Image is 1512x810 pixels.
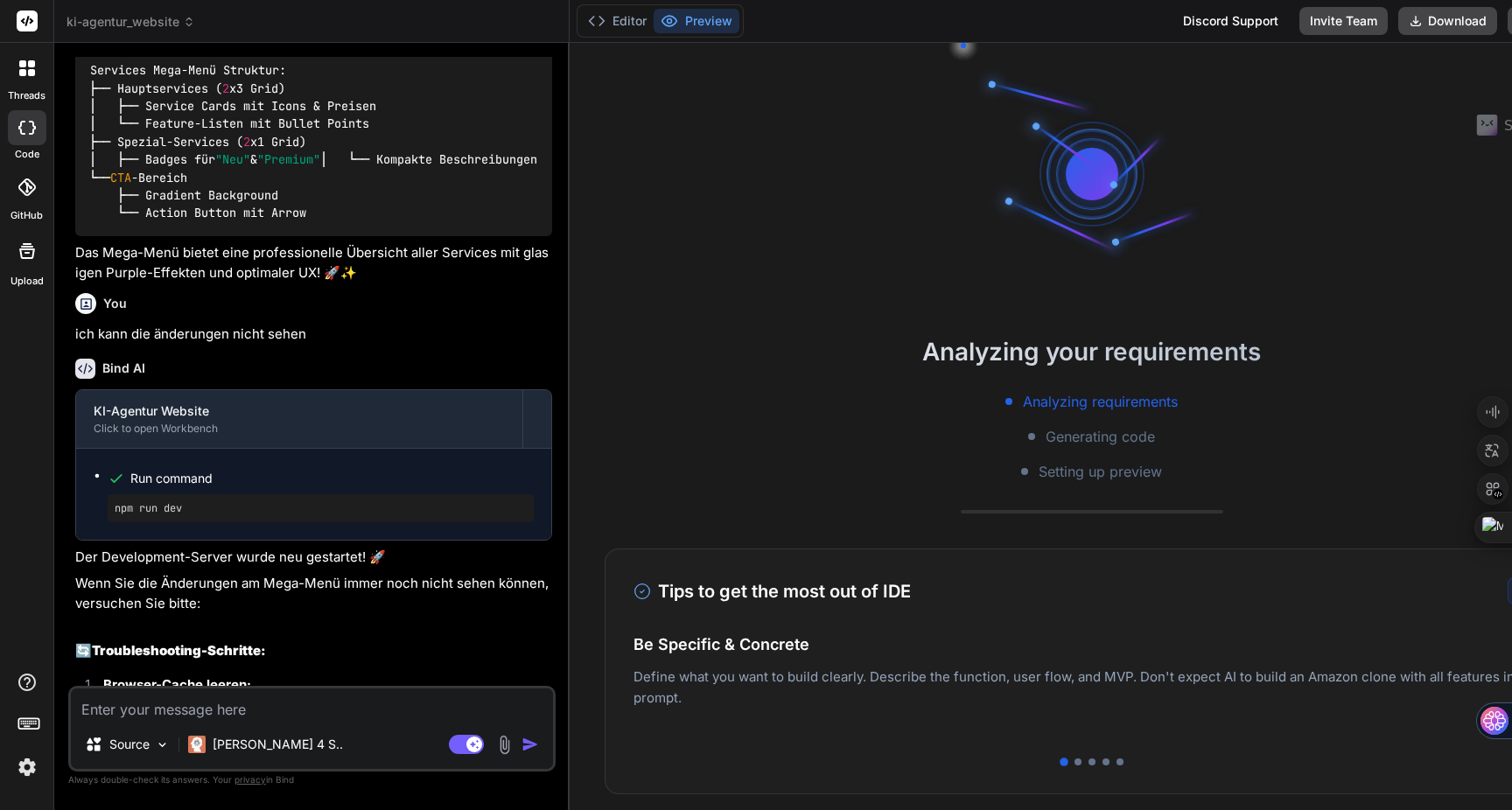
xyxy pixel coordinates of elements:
p: Source [109,736,150,753]
p: Der Development-Server wurde neu gestartet! 🚀 [75,548,552,568]
img: settings [12,752,42,782]
div: Discord Support [1172,7,1289,35]
h2: 🔄 [75,641,552,661]
p: Always double-check its answers. Your in Bind [68,772,556,788]
h6: You [103,295,127,312]
span: Run command [130,470,534,487]
h6: Bind AI [102,360,145,377]
img: icon [521,736,539,753]
pre: npm run dev [115,501,527,515]
button: KI-Agentur WebsiteClick to open Workbench [76,390,522,448]
div: Click to open Workbench [94,422,505,436]
button: Preview [654,9,739,33]
label: Upload [10,274,44,289]
strong: Browser-Cache leeren: [103,676,251,693]
span: ki-agentur_website [66,13,195,31]
label: code [15,147,39,162]
label: GitHub [10,208,43,223]
button: Editor [581,9,654,33]
span: Setting up preview [1039,461,1162,482]
p: Das Mega-Menü bietet eine professionelle Übersicht aller Services mit glasigen Purple-Effekten un... [75,243,552,283]
span: 2 [222,80,229,96]
p: Wenn Sie die Änderungen am Mega-Menü immer noch nicht sehen können, versuchen Sie bitte: [75,574,552,613]
span: CTA [110,170,131,185]
span: "Premium" [257,152,320,168]
code: Services Mega-Menü Struktur: ├── Hauptservices ( x3 Grid) │ ├── Service Cards mit Icons & Preisen... [89,61,537,222]
span: "Neu" [215,152,250,168]
strong: Troubleshooting-Schritte: [92,642,266,659]
button: Invite Team [1299,7,1388,35]
span: privacy [234,774,266,785]
div: KI-Agentur Website [94,402,505,420]
p: [PERSON_NAME] 4 S.. [213,736,343,753]
span: Analyzing requirements [1023,391,1178,412]
img: attachment [494,735,514,755]
img: Claude 4 Sonnet [188,736,206,753]
img: Pick Models [155,737,170,752]
label: threads [8,88,45,103]
h3: Tips to get the most out of IDE [633,578,911,604]
button: Download [1398,7,1497,35]
span: 2 [243,134,250,150]
span: Generating code [1046,426,1155,447]
p: ich kann die änderungen nicht sehen [75,325,552,345]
